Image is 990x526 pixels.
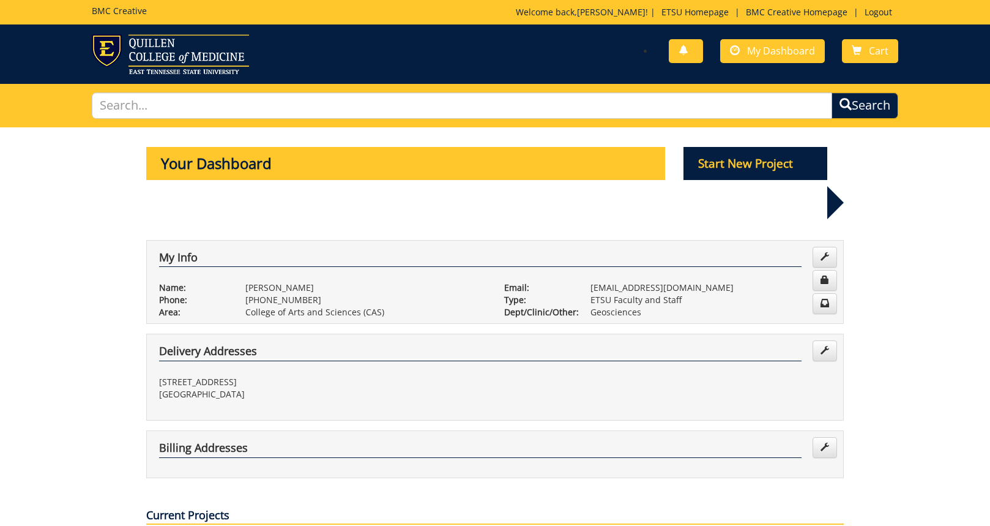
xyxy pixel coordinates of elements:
h4: Billing Addresses [159,442,802,458]
a: ETSU Homepage [655,6,735,18]
p: Phone: [159,294,227,306]
p: [PHONE_NUMBER] [245,294,486,306]
h5: BMC Creative [92,6,147,15]
p: Geosciences [590,306,831,318]
p: Your Dashboard [146,147,665,180]
a: Start New Project [683,159,828,170]
a: Cart [842,39,898,63]
a: Change Communication Preferences [813,293,837,314]
a: Edit Info [813,247,837,268]
a: Edit Addresses [813,437,837,458]
span: My Dashboard [747,44,815,58]
p: ETSU Faculty and Staff [590,294,831,306]
p: Start New Project [683,147,828,180]
p: College of Arts and Sciences (CAS) [245,306,486,318]
p: Type: [504,294,572,306]
p: Area: [159,306,227,318]
p: Welcome back, ! | | | [516,6,898,18]
a: [PERSON_NAME] [577,6,646,18]
p: [EMAIL_ADDRESS][DOMAIN_NAME] [590,282,831,294]
h4: My Info [159,252,802,268]
a: Change Password [813,270,837,291]
a: My Dashboard [720,39,825,63]
button: Search [832,92,898,119]
input: Search... [92,92,832,119]
a: Logout [858,6,898,18]
p: Name: [159,282,227,294]
p: Dept/Clinic/Other: [504,306,572,318]
p: [PERSON_NAME] [245,282,486,294]
span: Cart [869,44,888,58]
a: BMC Creative Homepage [740,6,854,18]
p: Email: [504,282,572,294]
img: ETSU logo [92,34,249,74]
p: [STREET_ADDRESS] [159,376,486,388]
a: Edit Addresses [813,340,837,361]
p: [GEOGRAPHIC_DATA] [159,388,486,400]
p: Current Projects [146,508,844,525]
h4: Delivery Addresses [159,345,802,361]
